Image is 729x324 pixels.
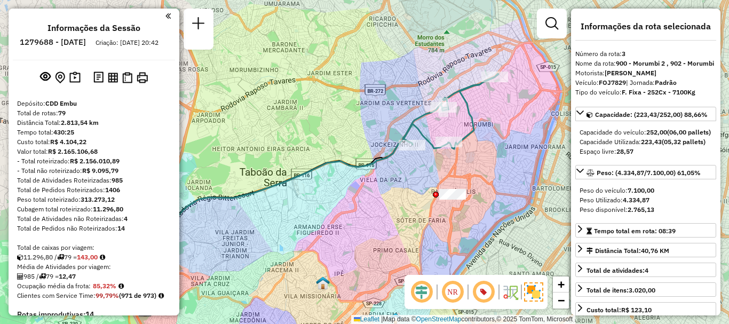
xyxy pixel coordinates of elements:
[605,69,656,77] strong: [PERSON_NAME]
[587,246,669,256] div: Distância Total:
[50,138,86,146] strong: R$ 4.104,22
[159,293,164,299] em: Rotas cross docking consideradas
[575,165,716,179] a: Peso: (4.334,87/7.100,00) 61,05%
[575,263,716,277] a: Total de atividades:4
[77,253,98,261] strong: 143,00
[580,147,712,156] div: Espaço livre:
[165,10,171,22] a: Clique aqui para minimizar o painel
[575,107,716,121] a: Capacidade: (223,43/252,00) 88,66%
[48,147,98,155] strong: R$ 2.165.106,68
[597,169,701,177] span: Peso: (4.334,87/7.100,00) 61,05%
[17,243,171,252] div: Total de caixas por viagem:
[575,49,716,59] div: Número da rota:
[17,214,171,224] div: Total de Atividades não Roteirizadas:
[502,283,519,301] img: Fluxo de ruas
[553,293,569,309] a: Zoom out
[628,186,654,194] strong: 7.100,00
[105,186,120,194] strong: 1406
[119,291,156,299] strong: (971 de 973)
[53,128,74,136] strong: 430:25
[575,181,716,219] div: Peso: (4.334,87/7.100,00) 61,05%
[17,262,171,272] div: Média de Atividades por viagem:
[667,128,711,136] strong: (06,00 pallets)
[409,279,434,305] span: Ocultar deslocamento
[655,78,677,86] strong: Padrão
[575,123,716,161] div: Capacidade: (223,43/252,00) 88,66%
[575,302,716,317] a: Custo total:R$ 123,10
[17,108,171,118] div: Total de rotas:
[558,278,565,291] span: +
[580,195,712,205] div: Peso Utilizado:
[82,167,118,175] strong: R$ 9.095,79
[524,282,543,302] img: Exibir/Ocultar setores
[471,279,496,305] span: Exibir número da rota
[17,99,171,108] div: Depósito:
[17,272,171,281] div: 985 / 79 =
[662,138,706,146] strong: (05,32 pallets)
[623,196,649,204] strong: 4.334,87
[622,50,625,58] strong: 3
[45,99,77,107] strong: CDD Embu
[599,78,626,86] strong: FOJ7829
[575,21,716,31] h4: Informações da rota selecionada
[106,70,120,84] button: Visualizar relatório de Roteirização
[575,88,716,97] div: Tipo do veículo:
[17,176,171,185] div: Total de Atividades Roteirizadas:
[629,286,655,294] strong: 3.020,00
[67,69,83,86] button: Painel de Sugestão
[575,59,716,68] div: Nome da rota:
[575,243,716,257] a: Distância Total:40,76 KM
[553,276,569,293] a: Zoom in
[100,254,105,260] i: Meta Caixas/viagem: 181,00 Diferença: -38,00
[351,315,575,324] div: Map data © contributors,© 2025 TomTom, Microsoft
[575,282,716,297] a: Total de itens:3.020,00
[575,68,716,78] div: Motorista:
[58,109,66,117] strong: 79
[17,118,171,128] div: Distância Total:
[117,224,125,232] strong: 14
[93,205,123,213] strong: 11.296,80
[381,315,383,323] span: |
[53,69,67,86] button: Centralizar mapa no depósito ou ponto de apoio
[17,291,96,299] span: Clientes com Service Time:
[440,279,465,305] span: Ocultar NR
[120,70,134,85] button: Visualizar Romaneio
[595,110,708,118] span: Capacidade: (223,43/252,00) 88,66%
[17,204,171,214] div: Cubagem total roteirizado:
[96,291,119,299] strong: 99,79%
[17,254,23,260] i: Cubagem total roteirizado
[594,227,676,235] span: Tempo total em rota: 08:39
[580,205,712,215] div: Peso disponível:
[646,128,667,136] strong: 252,00
[641,138,662,146] strong: 223,43
[575,223,716,238] a: Tempo total em rota: 08:39
[621,306,652,314] strong: R$ 123,10
[93,282,116,290] strong: 85,32%
[17,128,171,137] div: Tempo total:
[587,286,655,295] div: Total de itens:
[575,78,716,88] div: Veículo:
[541,13,562,34] a: Exibir filtros
[616,59,714,67] strong: 900 - Morumbi 2 , 902 - Morumbi
[39,273,46,280] i: Total de rotas
[47,23,140,33] h4: Informações da Sessão
[17,252,171,262] div: 11.296,80 / 79 =
[580,137,712,147] div: Capacidade Utilizada:
[622,88,695,96] strong: F. Fixa - 252Cx - 7100Kg
[57,254,64,260] i: Total de rotas
[641,247,669,255] span: 40,76 KM
[17,310,171,319] h4: Rotas improdutivas:
[580,128,712,137] div: Capacidade do veículo:
[626,78,677,86] span: | Jornada:
[17,166,171,176] div: - Total não roteirizado:
[17,224,171,233] div: Total de Pedidos não Roteirizados:
[416,315,462,323] a: OpenStreetMap
[580,186,654,194] span: Peso do veículo:
[70,157,120,165] strong: R$ 2.156.010,89
[17,273,23,280] i: Total de Atividades
[17,282,91,290] span: Ocupação média da frota:
[118,283,124,289] em: Média calculada utilizando a maior ocupação (%Peso ou %Cubagem) de cada rota da sessão. Rotas cro...
[645,266,648,274] strong: 4
[616,147,633,155] strong: 28,57
[17,147,171,156] div: Valor total:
